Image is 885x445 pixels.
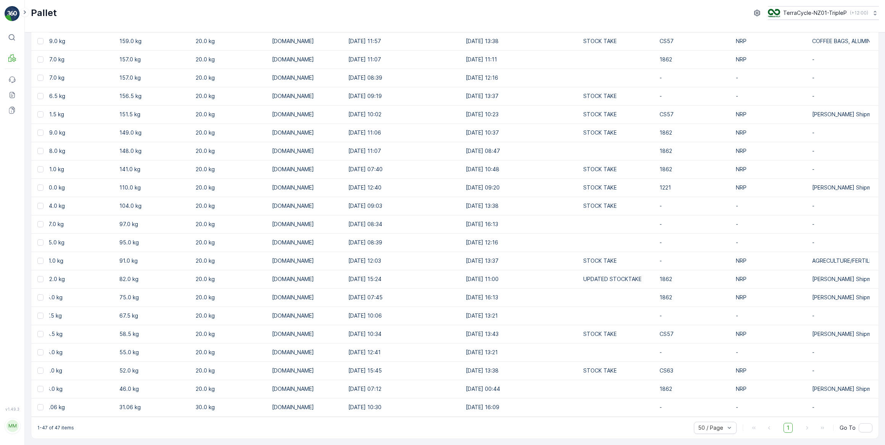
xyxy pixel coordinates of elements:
td: - [656,87,732,105]
td: 148.0 kg [116,142,192,160]
div: Toggle Row Selected [37,148,43,154]
div: Toggle Row Selected [37,313,43,319]
td: 1862 [656,142,732,160]
td: 67.5 kg [116,307,192,325]
td: 20.0 kg [192,197,268,215]
span: 175.5 [45,138,58,144]
td: 171.5 kg [39,105,116,124]
td: [DATE] 12:03 [344,252,462,270]
td: 20.0 kg [192,87,268,105]
td: NRP [732,50,808,69]
td: 20.0 kg [192,325,268,343]
td: [DATE] 10:37 [462,124,579,142]
td: [DOMAIN_NAME] [268,50,344,69]
td: 20.0 kg [192,69,268,87]
td: [DATE] 10:02 [344,105,462,124]
td: 20.0 kg [192,105,268,124]
div: Toggle Row Selected [37,386,43,392]
td: 58.5 kg [116,325,192,343]
div: Toggle Row Selected [37,185,43,191]
span: Asset Type : [6,175,40,182]
td: [DOMAIN_NAME] [268,343,344,361]
td: 1862 [656,50,732,69]
td: CS57 [656,105,732,124]
td: 176.5 kg [39,87,116,105]
div: Toggle Row Selected [37,239,43,246]
td: [DATE] 00:44 [462,380,579,398]
div: Toggle Row Selected [37,111,43,117]
td: 20.0 kg [192,215,268,233]
td: - [732,69,808,87]
td: NRP [732,160,808,178]
span: Name : [6,125,25,132]
td: 20.0 kg [192,142,268,160]
td: 1862 [656,124,732,142]
td: [DATE] 10:30 [344,398,462,416]
div: Toggle Row Selected [37,203,43,209]
td: 72.0 kg [39,361,116,380]
td: 20.0 kg [192,160,268,178]
div: Toggle Row Selected [37,221,43,227]
td: [DATE] 16:09 [462,398,579,416]
td: [DOMAIN_NAME] [268,160,344,178]
td: 157.0 kg [116,69,192,87]
td: - [656,398,732,416]
button: TerraCycle-NZ01-TripleP(+12:00) [768,6,879,20]
td: 75.0 kg [116,288,192,307]
td: NRP [732,380,808,398]
td: [DATE] 11:57 [344,32,462,50]
td: 1862 [656,270,732,288]
td: NRP [732,288,808,307]
td: CS57 [656,32,732,50]
td: [DATE] 07:12 [344,380,462,398]
img: TC_7kpGtVS.png [768,9,780,17]
td: 110.0 kg [116,178,192,197]
td: 151.5 kg [116,105,192,124]
td: 78.5 kg [39,325,116,343]
td: 149.0 kg [116,124,192,142]
div: Toggle Row Selected [37,56,43,63]
td: STOCK TAKE [579,361,656,380]
td: [DOMAIN_NAME] [268,233,344,252]
td: 179.0 kg [39,32,116,50]
td: [DATE] 12:40 [344,178,462,197]
td: - [732,398,808,416]
div: Toggle Row Selected [37,166,43,172]
td: NRP [732,270,808,288]
td: 1862 [656,288,732,307]
td: [DATE] 12:41 [344,343,462,361]
td: NRP [732,32,808,50]
td: 66.0 kg [39,380,116,398]
td: 161.0 kg [39,160,116,178]
p: EYEWEAR #20 [420,6,464,16]
td: 157.0 kg [116,50,192,69]
p: Pallet [31,7,57,19]
td: - [732,343,808,361]
p: 1-47 of 47 items [37,425,74,431]
td: [DATE] 10:06 [344,307,462,325]
td: 30.0 kg [192,398,268,416]
div: Toggle Row Selected [37,38,43,44]
td: 168.0 kg [39,142,116,160]
td: 20.0 kg [192,178,268,197]
td: 20.0 kg [192,270,268,288]
td: [DATE] 09:20 [462,178,579,197]
td: 61.06 kg [39,398,116,416]
td: [DATE] 11:07 [344,50,462,69]
td: 111.0 kg [39,252,116,270]
td: - [656,233,732,252]
td: 177.0 kg [39,50,116,69]
td: 159.0 kg [116,32,192,50]
td: 55.0 kg [116,343,192,361]
td: 1221 [656,178,732,197]
span: Tare Weight : [6,163,43,169]
td: 156.5 kg [116,87,192,105]
td: STOCK TAKE [579,124,656,142]
td: [DATE] 10:34 [344,325,462,343]
button: MM [5,413,20,439]
p: TerraCycle-NZ01-TripleP [783,9,847,17]
span: 20 [43,163,50,169]
td: [DATE] 11:07 [344,142,462,160]
td: 104.0 kg [116,197,192,215]
td: 20.0 kg [192,288,268,307]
